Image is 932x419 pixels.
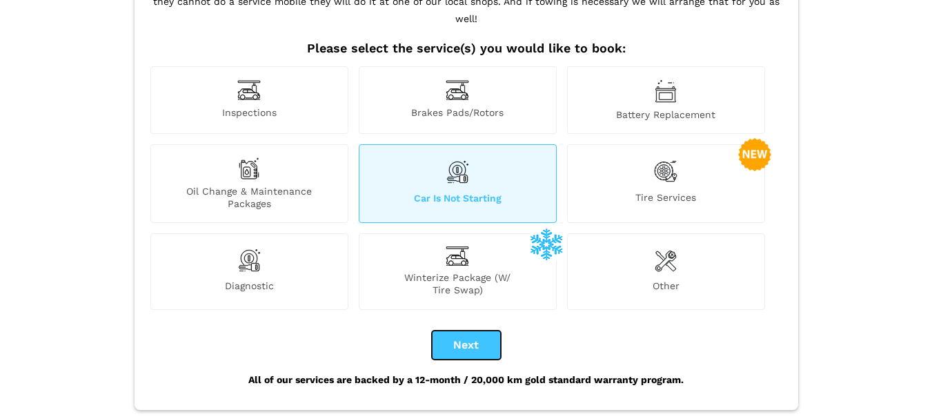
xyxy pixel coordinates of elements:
[359,192,556,210] span: Car is not starting
[151,280,348,296] span: Diagnostic
[359,106,556,121] span: Brakes Pads/Rotors
[147,360,786,400] div: All of our services are backed by a 12-month / 20,000 km gold standard warranty program.
[738,138,771,171] img: new-badge-2-48.png
[359,271,556,296] span: Winterize Package (W/ Tire Swap)
[530,227,563,260] img: winterize-icon_1.png
[432,331,501,360] button: Next
[568,191,764,210] span: Tire Services
[568,280,764,296] span: Other
[151,185,348,210] span: Oil Change & Maintenance Packages
[147,41,786,56] h2: Please select the service(s) you would like to book:
[151,106,348,121] span: Inspections
[568,108,764,121] span: Battery Replacement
